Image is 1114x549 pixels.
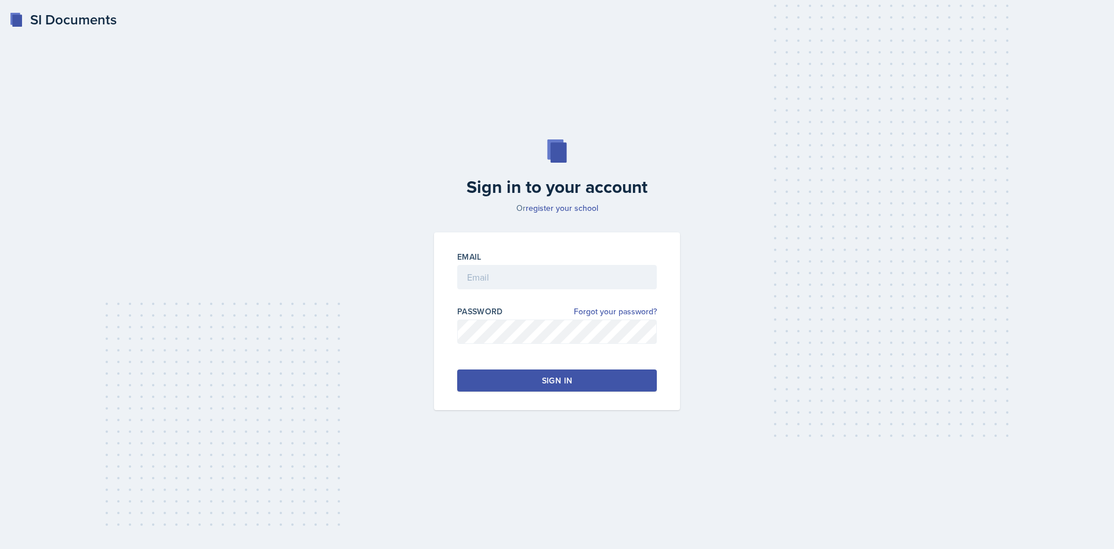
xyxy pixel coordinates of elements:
label: Password [457,306,503,317]
h2: Sign in to your account [427,177,687,198]
label: Email [457,251,482,263]
a: register your school [526,202,598,214]
a: SI Documents [9,9,117,30]
div: Sign in [542,375,572,386]
a: Forgot your password? [574,306,657,318]
button: Sign in [457,369,657,392]
input: Email [457,265,657,289]
p: Or [427,202,687,214]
